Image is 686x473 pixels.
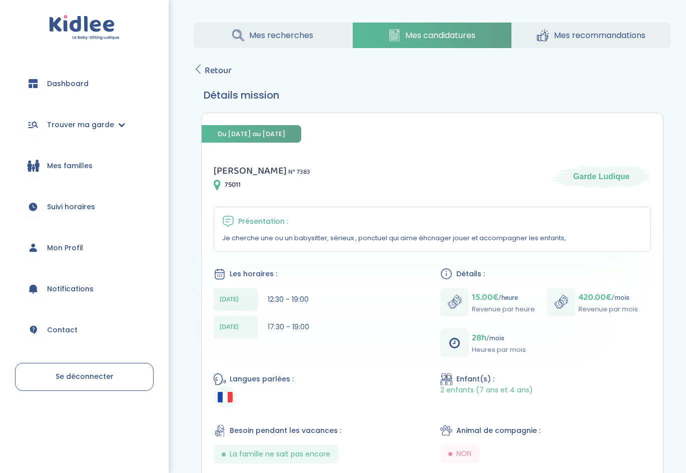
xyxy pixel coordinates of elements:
[47,120,114,130] span: Trouver ma garde
[15,107,154,143] a: Trouver ma garde
[440,385,533,395] span: 2 enfants (7 ans et 4 ans)
[47,325,78,335] span: Contact
[268,322,309,332] span: 17:30 - 19:00
[405,29,475,42] span: Mes candidatures
[238,216,288,227] span: Présentation :
[456,425,540,436] span: Animal de compagnie :
[220,294,239,305] span: [DATE]
[47,284,94,294] span: Notifications
[472,304,535,314] p: Revenue par heure
[15,66,154,102] a: Dashboard
[15,189,154,225] a: Suivi horaires
[230,425,341,436] span: Besoin pendant les vacances :
[578,290,638,304] p: /mois
[573,171,630,182] span: Garde Ludique
[15,271,154,307] a: Notifications
[288,167,310,177] span: N° 7383
[472,331,486,345] span: 28h
[456,269,485,279] span: Détails :
[456,374,494,384] span: Enfant(s) :
[204,88,661,103] h3: Détails mission
[47,79,89,89] span: Dashboard
[202,125,301,143] span: Du [DATE] au [DATE]
[15,363,154,391] a: Se déconnecter
[194,64,232,78] a: Retour
[578,290,611,304] span: 420.00€
[268,294,309,304] span: 12:30 - 19:00
[230,374,294,384] span: Langues parlées :
[472,290,535,304] p: /heure
[554,29,645,42] span: Mes recommandations
[472,290,498,304] span: 15.00€
[230,449,330,459] span: La famille ne sait pas encore
[512,23,671,48] a: Mes recommandations
[15,312,154,348] a: Contact
[222,233,642,243] p: Je cherche une ou un babysitter, sérieux , ponctuel qui aime éhcnager jouer et accompagner les en...
[47,243,83,253] span: Mon Profil
[218,392,233,402] img: Français
[249,29,313,42] span: Mes recherches
[205,64,232,78] span: Retour
[472,331,526,345] p: /mois
[49,15,120,41] img: logo.svg
[56,371,114,381] span: Se déconnecter
[214,163,287,179] span: [PERSON_NAME]
[456,448,471,459] span: NON
[225,180,241,190] span: 75011
[220,322,239,332] span: [DATE]
[47,161,93,171] span: Mes familles
[15,148,154,184] a: Mes familles
[230,269,277,279] span: Les horaires :
[15,230,154,266] a: Mon Profil
[353,23,511,48] a: Mes candidatures
[194,23,352,48] a: Mes recherches
[578,304,638,314] p: Revenue par mois
[472,345,526,355] p: Heures par mois
[47,202,95,212] span: Suivi horaires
